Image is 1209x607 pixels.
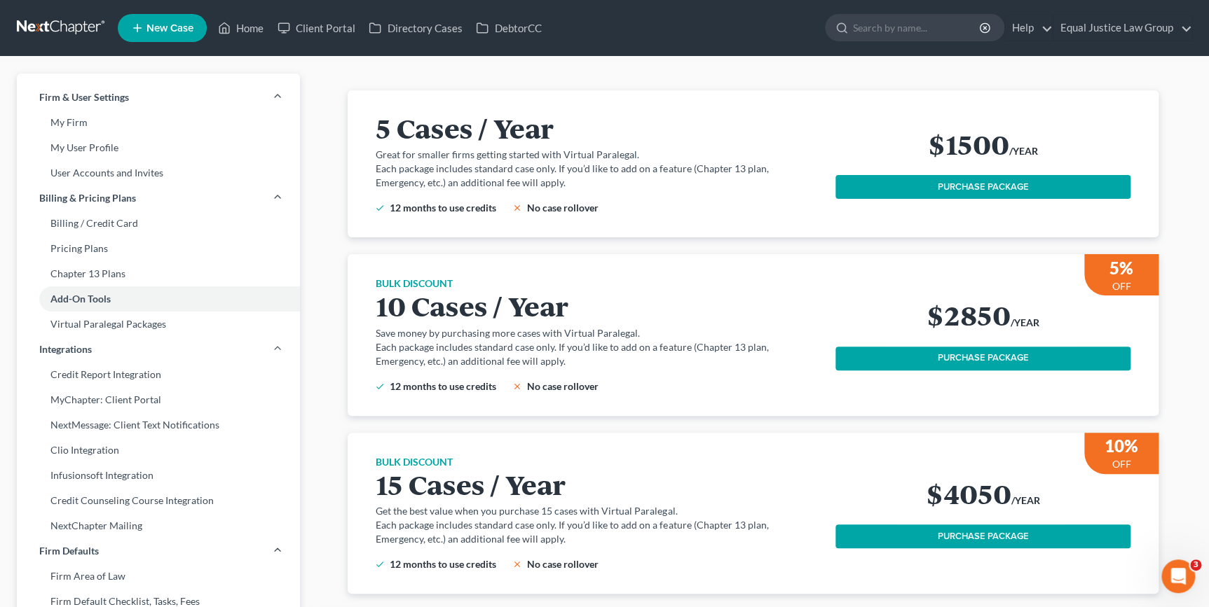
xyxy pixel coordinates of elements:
p: Each package includes standard case only. If you’d like to add on a feature (Chapter 13 plan, Eme... [376,162,819,190]
a: NextChapter Mailing [17,513,300,538]
a: Client Portal [271,15,362,41]
span: New Case [146,23,193,34]
h2: $1500 [928,129,1009,158]
a: Billing / Credit Card [17,211,300,236]
a: Integrations [17,337,300,362]
a: Credit Counseling Course Integration [17,488,300,513]
a: Pricing Plans [17,236,300,261]
p: Each package includes standard case only. If you’d like to add on a feature (Chapter 13 plan, Eme... [376,518,819,546]
a: Firm Defaults [17,538,300,564]
a: Firm & User Settings [17,85,300,110]
a: Clio Integration [17,438,300,463]
span: No case rollover [527,380,599,392]
a: Directory Cases [362,15,469,41]
button: PURCHASE PACKAGE [835,347,1131,370]
button: PURCHASE PACKAGE [835,524,1131,548]
p: Get the best value when you purchase 15 cases with Virtual Paralegal. [376,504,819,518]
span: Firm & User Settings [39,90,129,104]
p: OFF [1112,457,1131,471]
h6: /YEAR [1009,144,1038,158]
h2: 5 Cases / Year [376,113,819,142]
a: Help [1005,15,1052,41]
span: No case rollover [527,202,599,214]
p: Great for smaller firms getting started with Virtual Paralegal. [376,148,819,162]
span: 12 months to use credits [390,558,496,570]
span: No case rollover [527,558,599,570]
p: OFF [1112,279,1131,293]
h6: /YEAR [1011,316,1039,330]
a: NextMessage: Client Text Notifications [17,412,300,438]
a: Billing & Pricing Plans [17,186,300,211]
h6: BULK DISCOUNT [376,277,819,291]
span: 12 months to use credits [390,380,496,392]
a: Firm Area of Law [17,564,300,589]
button: PURCHASE PACKAGE [835,175,1131,199]
span: Billing & Pricing Plans [39,191,136,205]
a: Virtual Paralegal Packages [17,312,300,337]
a: Equal Justice Law Group [1053,15,1191,41]
a: User Accounts and Invites [17,160,300,186]
a: My User Profile [17,135,300,160]
a: Home [211,15,271,41]
h2: $4050 [926,478,1011,508]
span: Firm Defaults [39,544,99,558]
a: DebtorCC [469,15,548,41]
h2: $2850 [927,300,1011,329]
h2: 10 Cases / Year [376,291,819,320]
a: Infusionsoft Integration [17,463,300,488]
input: Search by name... [853,15,981,41]
span: 3 [1190,559,1201,571]
span: Integrations [39,342,92,356]
h2: 15 Cases / Year [376,469,819,498]
a: Chapter 13 Plans [17,261,300,286]
iframe: Intercom live chat [1161,559,1195,593]
a: Credit Report Integration [17,362,300,387]
h6: BULK DISCOUNT [376,455,819,469]
a: My Firm [17,110,300,135]
h3: 10% [1105,435,1138,457]
a: Add-On Tools [17,286,300,312]
p: Save money by purchasing more cases with Virtual Paralegal. [376,326,819,340]
h3: 5% [1109,257,1133,279]
p: Each package includes standard case only. If you’d like to add on a feature (Chapter 13 plan, Eme... [376,340,819,368]
span: 12 months to use credits [390,202,496,214]
h6: /YEAR [1011,494,1040,508]
a: MyChapter: Client Portal [17,387,300,412]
